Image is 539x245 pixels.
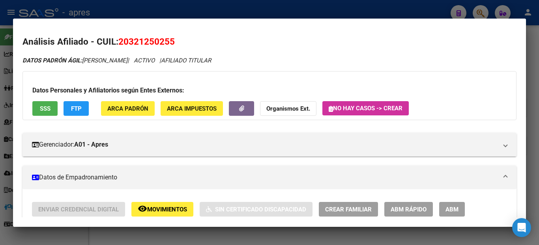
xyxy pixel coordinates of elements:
span: ABM Rápido [391,206,427,213]
mat-expansion-panel-header: Gerenciador:A01 - Apres [22,133,517,156]
h2: Análisis Afiliado - CUIL: [22,35,517,49]
button: Crear Familiar [319,202,378,217]
button: No hay casos -> Crear [322,101,409,115]
strong: DATOS PADRÓN ÁGIL: [22,57,82,64]
span: SSS [40,105,51,112]
span: No hay casos -> Crear [329,105,402,112]
button: SSS [32,101,58,116]
span: [PERSON_NAME] [22,57,127,64]
mat-icon: remove_red_eye [138,204,147,213]
i: | ACTIVO | [22,57,211,64]
div: Open Intercom Messenger [512,218,531,237]
mat-panel-title: Gerenciador: [32,140,498,149]
button: ARCA Impuestos [161,101,223,116]
span: Crear Familiar [325,206,372,213]
mat-expansion-panel-header: Datos de Empadronamiento [22,166,517,189]
h3: Datos Personales y Afiliatorios según Entes Externos: [32,86,507,95]
span: ABM [445,206,459,213]
span: 20321250255 [118,36,175,47]
strong: Organismos Ext. [266,105,310,112]
button: ABM Rápido [384,202,433,217]
button: Sin Certificado Discapacidad [200,202,313,217]
button: Organismos Ext. [260,101,316,116]
button: Enviar Credencial Digital [32,202,125,217]
button: FTP [64,101,89,116]
strong: A01 - Apres [74,140,108,149]
span: Enviar Credencial Digital [38,206,119,213]
span: Sin Certificado Discapacidad [215,206,306,213]
span: AFILIADO TITULAR [161,57,211,64]
span: ARCA Impuestos [167,105,217,112]
button: ABM [439,202,465,217]
mat-panel-title: Datos de Empadronamiento [32,173,498,182]
button: ARCA Padrón [101,101,155,116]
span: ARCA Padrón [107,105,148,112]
button: Movimientos [131,202,193,217]
span: FTP [71,105,82,112]
span: Movimientos [147,206,187,213]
